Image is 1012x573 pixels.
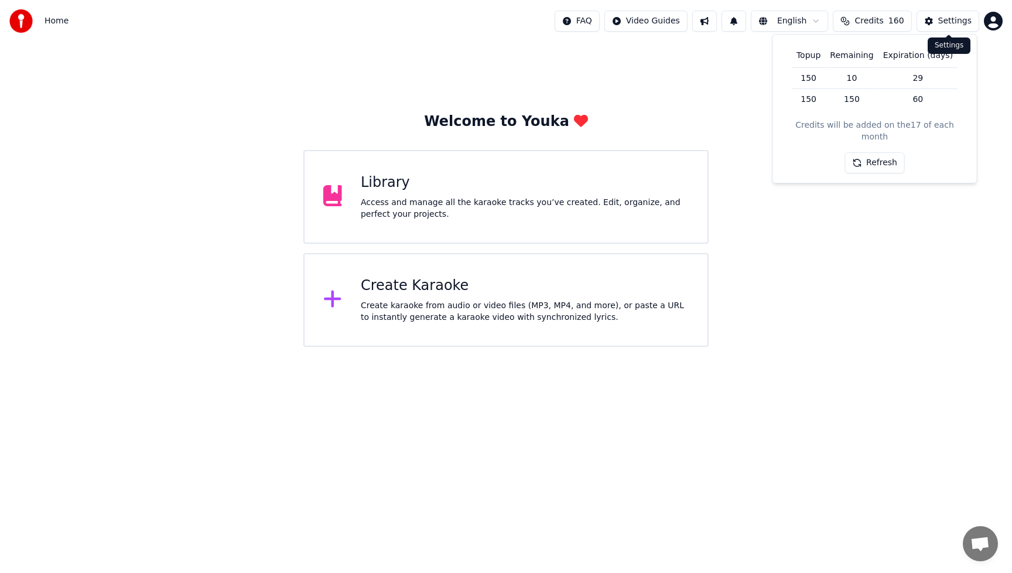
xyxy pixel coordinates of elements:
[854,15,883,27] span: Credits
[555,11,600,32] button: FAQ
[878,44,958,67] th: Expiration (days)
[45,15,69,27] nav: breadcrumb
[928,37,970,54] div: Settings
[782,120,967,143] div: Credits will be added on the 17 of each month
[792,89,825,110] td: 150
[878,67,958,89] td: 29
[917,11,979,32] button: Settings
[792,44,825,67] th: Topup
[45,15,69,27] span: Home
[938,15,972,27] div: Settings
[833,11,911,32] button: Credits160
[825,89,878,110] td: 150
[792,67,825,89] td: 150
[888,15,904,27] span: 160
[963,526,998,561] div: Open chat
[845,152,905,173] button: Refresh
[361,197,689,220] div: Access and manage all the karaoke tracks you’ve created. Edit, organize, and perfect your projects.
[361,277,689,295] div: Create Karaoke
[825,67,878,89] td: 10
[424,112,588,131] div: Welcome to Youka
[604,11,688,32] button: Video Guides
[361,173,689,192] div: Library
[878,89,958,110] td: 60
[9,9,33,33] img: youka
[361,300,689,323] div: Create karaoke from audio or video files (MP3, MP4, and more), or paste a URL to instantly genera...
[825,44,878,67] th: Remaining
